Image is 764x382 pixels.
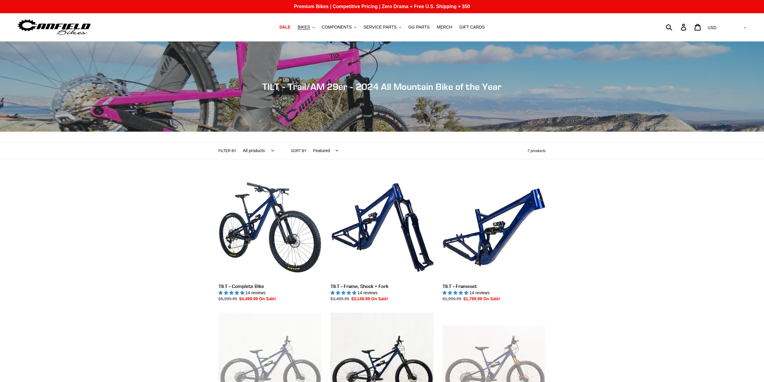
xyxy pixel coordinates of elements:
img: Canfield Bikes [17,18,92,37]
span: SALE [279,25,290,30]
button: BIKES [294,23,317,31]
span: BIKES [297,25,310,30]
button: SERVICE PARTS [361,23,404,31]
span: TILT - Trail/AM 29er - 2024 All Mountain Bike of the Year [262,81,502,92]
input: Search [669,20,684,34]
span: MERCH [437,25,452,30]
button: COMPONENTS [319,23,359,31]
a: GG PARTS [405,23,433,31]
span: GIFT CARDS [459,25,485,30]
span: 7 products [527,148,546,153]
span: COMPONENTS [322,25,352,30]
label: Filter by [219,148,237,154]
span: GG PARTS [408,25,430,30]
label: Sort by [291,148,307,154]
a: SALE [276,23,293,31]
span: SERVICE PARTS [364,25,397,30]
a: MERCH [434,23,455,31]
a: GIFT CARDS [456,23,488,31]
